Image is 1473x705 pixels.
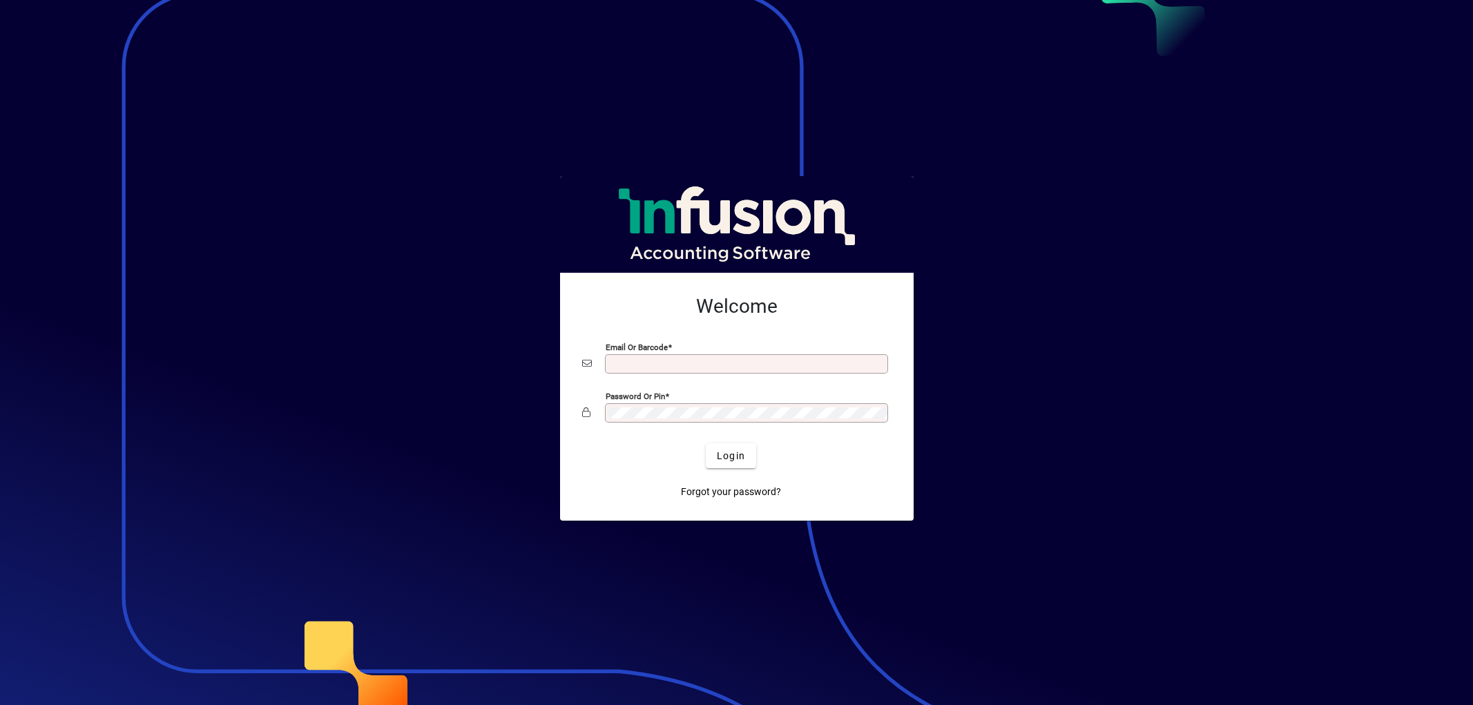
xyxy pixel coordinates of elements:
[717,449,745,463] span: Login
[606,342,668,352] mat-label: Email or Barcode
[675,479,787,504] a: Forgot your password?
[706,443,756,468] button: Login
[582,295,892,318] h2: Welcome
[681,485,781,499] span: Forgot your password?
[606,392,665,401] mat-label: Password or Pin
